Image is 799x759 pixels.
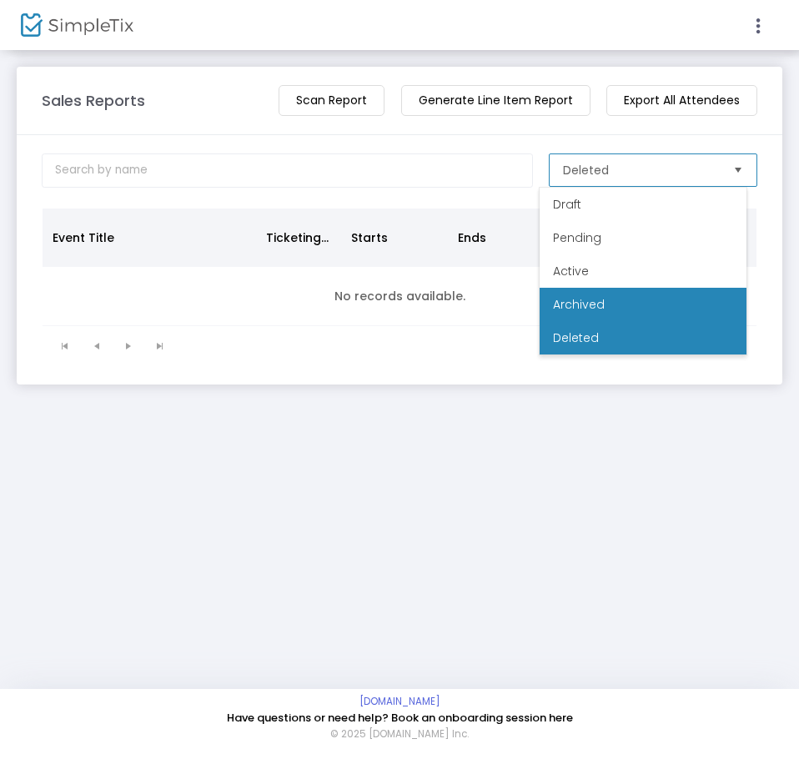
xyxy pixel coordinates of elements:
span: Pending [553,229,601,246]
th: Starts [341,209,448,267]
m-button: Generate Line Item Report [401,85,590,116]
span: Deleted [563,162,609,178]
kendo-pager-info: 0 - 0 of 0 items [188,338,738,354]
a: [DOMAIN_NAME] [359,695,440,708]
span: Archived [553,296,605,313]
m-button: Export All Attendees [606,85,757,116]
span: Deleted [553,329,599,346]
button: Select [726,154,750,186]
input: Search by name [42,153,533,188]
th: Ends [448,209,555,267]
a: Have questions or need help? Book an onboarding session here [227,710,573,726]
m-panel-title: Sales Reports [42,89,145,112]
th: Event Title [43,209,256,267]
span: © 2025 [DOMAIN_NAME] Inc. [330,727,469,742]
div: Data table [43,209,756,326]
span: Active [553,263,589,279]
th: Ticketing Mode [256,209,341,267]
m-button: Scan Report [279,85,384,116]
span: Draft [553,196,581,213]
td: No records available. [43,267,756,326]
